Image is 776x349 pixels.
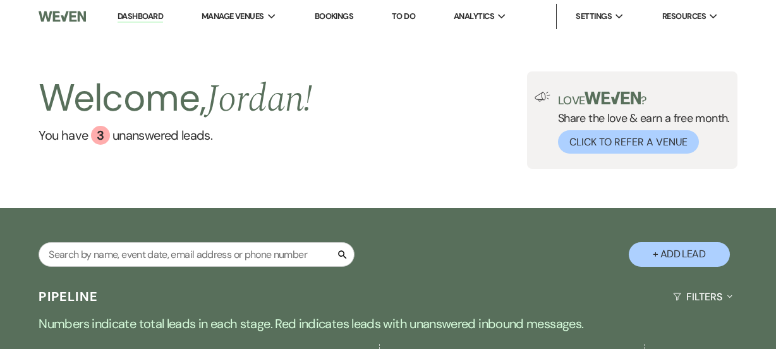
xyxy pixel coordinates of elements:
[39,288,98,305] h3: Pipeline
[454,10,494,23] span: Analytics
[39,3,85,30] img: Weven Logo
[315,11,354,21] a: Bookings
[39,242,355,267] input: Search by name, event date, email address or phone number
[118,11,163,23] a: Dashboard
[550,92,730,154] div: Share the love & earn a free month.
[558,92,730,106] p: Love ?
[39,71,312,126] h2: Welcome,
[535,92,550,102] img: loud-speaker-illustration.svg
[585,92,641,104] img: weven-logo-green.svg
[202,10,264,23] span: Manage Venues
[576,10,612,23] span: Settings
[662,10,706,23] span: Resources
[91,126,110,145] div: 3
[558,130,699,154] button: Click to Refer a Venue
[668,280,737,314] button: Filters
[629,242,730,267] button: + Add Lead
[206,70,313,128] span: Jordan !
[392,11,415,21] a: To Do
[39,126,312,145] a: You have 3 unanswered leads.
